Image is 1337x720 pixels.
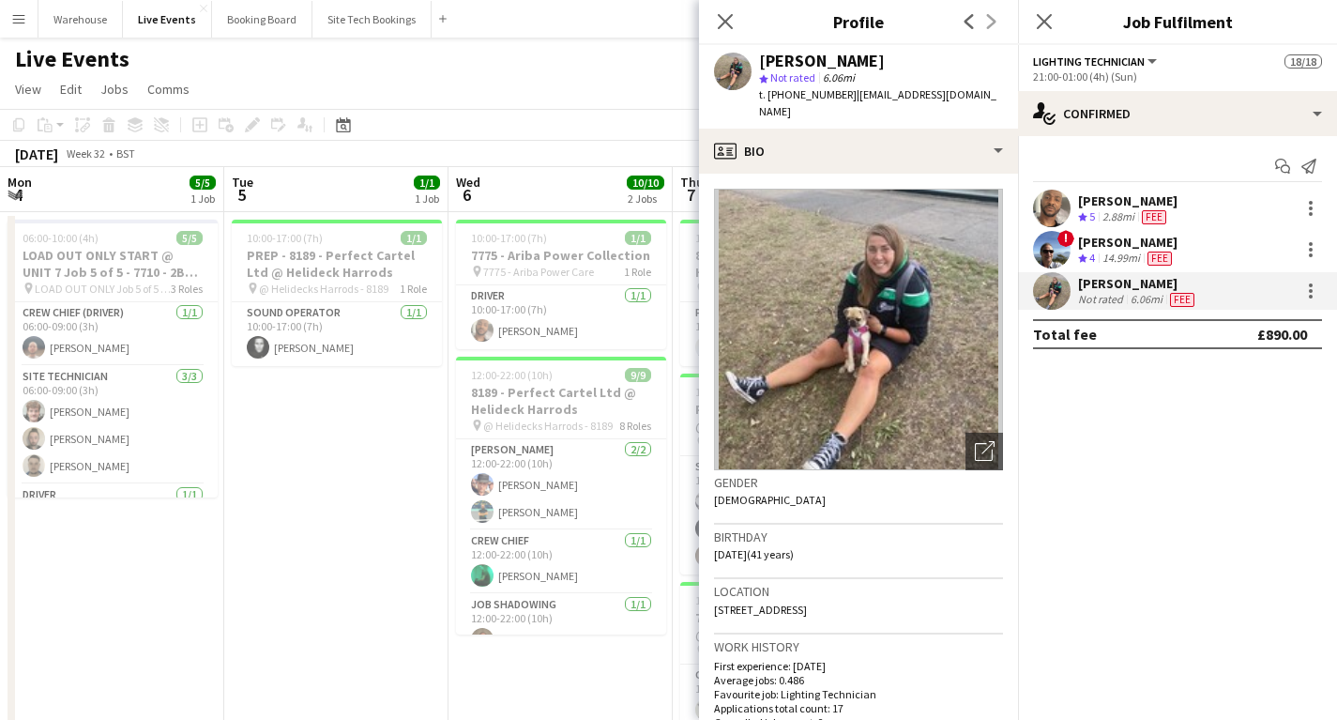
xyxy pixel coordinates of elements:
[312,1,432,38] button: Site Tech Bookings
[456,439,666,530] app-card-role: [PERSON_NAME]2/212:00-22:00 (10h)[PERSON_NAME][PERSON_NAME]
[714,638,1003,655] h3: Work history
[1078,275,1198,292] div: [PERSON_NAME]
[695,231,771,245] span: 10:00-13:00 (3h)
[680,174,704,191] span: Thu
[627,176,664,190] span: 10/10
[965,433,1003,470] div: Open photos pop-in
[699,129,1018,174] div: Bio
[1099,251,1144,267] div: 14.99mi
[677,184,704,206] span: 7
[232,220,442,366] div: 10:00-17:00 (7h)1/1PREP - 8189 - Perfect Cartel Ltd @ Helideck Harrods @ Helidecks Harrods - 8189...
[483,419,613,433] span: @ Helidecks Harrods - 8189
[770,70,815,84] span: Not rated
[483,265,594,279] span: 7775 - Ariba Power Care
[414,176,440,190] span: 1/1
[176,231,203,245] span: 5/5
[140,77,197,101] a: Comms
[456,384,666,418] h3: 8189 - Perfect Cartel Ltd @ Helideck Harrods
[714,673,1003,687] p: Average jobs: 0.486
[471,368,553,382] span: 12:00-22:00 (10h)
[759,87,857,101] span: t. [PHONE_NUMBER]
[1138,209,1170,225] div: Crew has different fees then in role
[1089,209,1095,223] span: 5
[714,529,1003,545] h3: Birthday
[456,357,666,635] app-job-card: 12:00-22:00 (10h)9/98189 - Perfect Cartel Ltd @ Helideck Harrods @ Helidecks Harrods - 81898 Role...
[453,184,480,206] span: 6
[8,302,218,366] app-card-role: Crew Chief (Driver)1/106:00-09:00 (3h)[PERSON_NAME]
[1127,292,1166,307] div: 6.06mi
[116,146,135,161] div: BST
[456,530,666,594] app-card-role: Crew Chief1/112:00-22:00 (10h)[PERSON_NAME]
[1147,252,1172,266] span: Fee
[456,594,666,658] app-card-role: Job Shadowing1/112:00-22:00 (10h)[PERSON_NAME]
[8,247,218,281] h3: LOAD OUT ONLY START @ UNIT 7 Job 5 of 5 - 7710 - 2B UK Limited @ [GEOGRAPHIC_DATA]
[714,189,1003,470] img: Crew avatar or photo
[247,231,323,245] span: 10:00-17:00 (7h)
[1166,292,1198,307] div: Crew has different fees then in role
[8,174,32,191] span: Mon
[680,247,890,281] h3: 8189 - Perfect Cartel Ltd @ Helideck Harrods
[1033,54,1160,69] button: Lighting Technician
[100,81,129,98] span: Jobs
[1142,210,1166,224] span: Fee
[232,247,442,281] h3: PREP - 8189 - Perfect Cartel Ltd @ Helideck Harrods
[759,87,996,118] span: | [EMAIL_ADDRESS][DOMAIN_NAME]
[1078,234,1177,251] div: [PERSON_NAME]
[714,701,1003,715] p: Applications total count: 17
[15,145,58,163] div: [DATE]
[714,603,807,617] span: [STREET_ADDRESS]
[819,70,858,84] span: 6.06mi
[680,220,890,366] div: 10:00-13:00 (3h)1/18189 - Perfect Cartel Ltd @ Helideck Harrods @ Helidecks Harrods - 81891 RoleP...
[680,302,890,366] app-card-role: Production Manager1/110:00-13:00 (3h)[PERSON_NAME]
[62,146,109,161] span: Week 32
[229,184,253,206] span: 5
[759,53,885,69] div: [PERSON_NAME]
[456,220,666,349] app-job-card: 10:00-17:00 (7h)1/17775 - Ariba Power Collection 7775 - Ariba Power Care1 RoleDriver1/110:00-17:0...
[1033,325,1097,344] div: Total fee
[628,191,663,206] div: 2 Jobs
[695,385,771,399] span: 10:00-17:00 (7h)
[1078,292,1127,307] div: Not rated
[171,282,203,296] span: 3 Roles
[53,77,89,101] a: Edit
[232,302,442,366] app-card-role: Sound Operator1/110:00-17:00 (7h)[PERSON_NAME]
[15,45,129,73] h1: Live Events
[23,231,99,245] span: 06:00-10:00 (4h)
[190,176,216,190] span: 5/5
[1033,69,1322,84] div: 21:00-01:00 (4h) (Sun)
[93,77,136,101] a: Jobs
[456,247,666,264] h3: 7775 - Ariba Power Collection
[1033,54,1145,69] span: Lighting Technician
[714,474,1003,491] h3: Gender
[1284,54,1322,69] span: 18/18
[714,687,1003,701] p: Favourite job: Lighting Technician
[8,366,218,484] app-card-role: Site Technician3/306:00-09:00 (3h)[PERSON_NAME][PERSON_NAME][PERSON_NAME]
[1257,325,1307,344] div: £890.00
[456,174,480,191] span: Wed
[471,231,547,245] span: 10:00-17:00 (7h)
[38,1,123,38] button: Warehouse
[1018,91,1337,136] div: Confirmed
[5,184,32,206] span: 4
[8,484,218,548] app-card-role: Driver1/1
[15,81,41,98] span: View
[1089,251,1095,265] span: 4
[123,1,212,38] button: Live Events
[1057,230,1074,247] span: !
[680,374,890,574] app-job-card: 10:00-17:00 (7h)3/3PREP - 7775 - [PERSON_NAME] @ [GEOGRAPHIC_DATA] @ [GEOGRAPHIC_DATA] - 77751 Ro...
[699,9,1018,34] h3: Profile
[8,220,218,498] app-job-card: 06:00-10:00 (4h)5/5LOAD OUT ONLY START @ UNIT 7 Job 5 of 5 - 7710 - 2B UK Limited @ [GEOGRAPHIC_D...
[456,285,666,349] app-card-role: Driver1/110:00-17:00 (7h)[PERSON_NAME]
[1018,9,1337,34] h3: Job Fulfilment
[1144,251,1176,267] div: Crew has different fees then in role
[401,231,427,245] span: 1/1
[619,419,651,433] span: 8 Roles
[680,401,890,435] h3: PREP - 7775 - [PERSON_NAME] @ [GEOGRAPHIC_DATA]
[35,282,171,296] span: LOAD OUT ONLY Job 5 of 5 - 7710 - 2B UK Limited @ [GEOGRAPHIC_DATA]
[625,231,651,245] span: 1/1
[680,456,890,574] app-card-role: Sound Operator3/310:00-17:00 (7h)[PERSON_NAME][PERSON_NAME][PERSON_NAME]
